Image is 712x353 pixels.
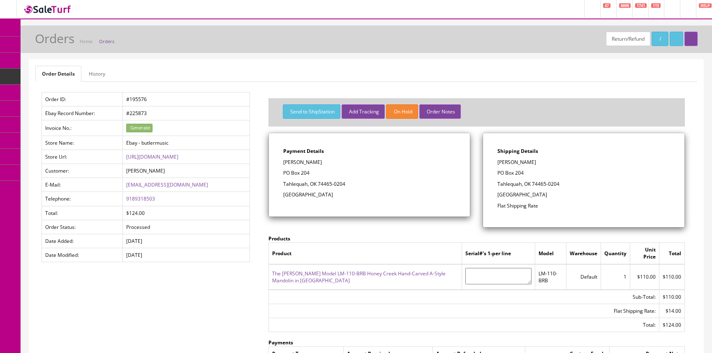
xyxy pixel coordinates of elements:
td: Product [268,243,462,264]
button: Add Tracking [342,104,385,119]
td: $14.00 [659,304,684,318]
a: Order Details [35,66,81,82]
strong: Products [268,235,290,242]
td: $110.00 [659,290,684,304]
strong: Shipping Details [497,148,538,155]
td: E-Mail: [42,178,123,192]
button: Generate [126,124,153,132]
td: Ebay - butlermusic [123,136,250,150]
span: 115 [651,3,661,8]
td: $124.00 [123,206,250,220]
td: Telephone: [42,192,123,206]
td: Total: [42,206,123,220]
td: LM-110-BRB [535,264,566,290]
p: [GEOGRAPHIC_DATA] [497,191,670,198]
a: 9189318503 [126,195,155,202]
td: Date Modified: [42,248,123,262]
td: $110.00 [659,264,684,290]
span: HELP [699,3,712,8]
p: Flat Shipping Rate [497,202,670,210]
td: [DATE] [123,248,250,262]
button: On Hold [386,104,418,119]
strong: Payment Details [283,148,324,155]
td: [PERSON_NAME] [123,164,250,178]
td: Quantity [601,243,630,264]
a: Orders [99,38,114,44]
a: / [652,32,668,46]
p: [PERSON_NAME] [497,159,670,166]
button: Send to ShipStation [283,104,340,119]
h1: Orders [35,32,74,45]
a: [EMAIL_ADDRESS][DOMAIN_NAME] [126,181,208,188]
a: History [82,66,112,82]
td: $110.00 [630,264,659,290]
td: Date Added: [42,234,123,248]
td: Warehouse [566,243,601,264]
td: Model [535,243,566,264]
td: Processed [123,220,250,234]
a: Home [80,38,92,44]
td: Flat Shipping Rate: [268,304,659,318]
td: Total: [268,318,659,332]
button: Order Notes [419,104,461,119]
img: SaleTurf [23,4,72,15]
td: Serial#'s 1-per line [462,243,535,264]
p: Tahlequah, OK 74465-0204 [283,180,456,188]
td: Unit Price [630,243,659,264]
td: [DATE] [123,234,250,248]
td: Store Name: [42,136,123,150]
td: Sub-Total: [268,290,659,304]
td: Invoice No.: [42,120,123,136]
span: 1741 [635,3,647,8]
span: 47 [603,3,610,8]
a: The [PERSON_NAME] Model LM-110-BRB Honey Creek Hand-Carved A-Style Mandolin in [GEOGRAPHIC_DATA] [272,270,446,284]
td: Order ID: [42,92,123,106]
td: Customer: [42,164,123,178]
p: PO Box 204 [497,169,670,177]
a: Return/Refund [606,32,650,46]
a: [URL][DOMAIN_NAME] [126,153,178,160]
td: Store Url: [42,150,123,164]
td: $124.00 [659,318,684,332]
p: [GEOGRAPHIC_DATA] [283,191,456,198]
td: Order Status: [42,220,123,234]
td: #225873 [123,106,250,120]
td: Ebay Record Number: [42,106,123,120]
td: Total [659,243,684,264]
p: [PERSON_NAME] [283,159,456,166]
p: PO Box 204 [283,169,456,177]
td: Default [566,264,601,290]
strong: Payments [268,339,293,346]
p: Tahlequah, OK 74465-0204 [497,180,670,188]
td: #195576 [123,92,250,106]
td: 1 [601,264,630,290]
span: 6698 [619,3,631,8]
